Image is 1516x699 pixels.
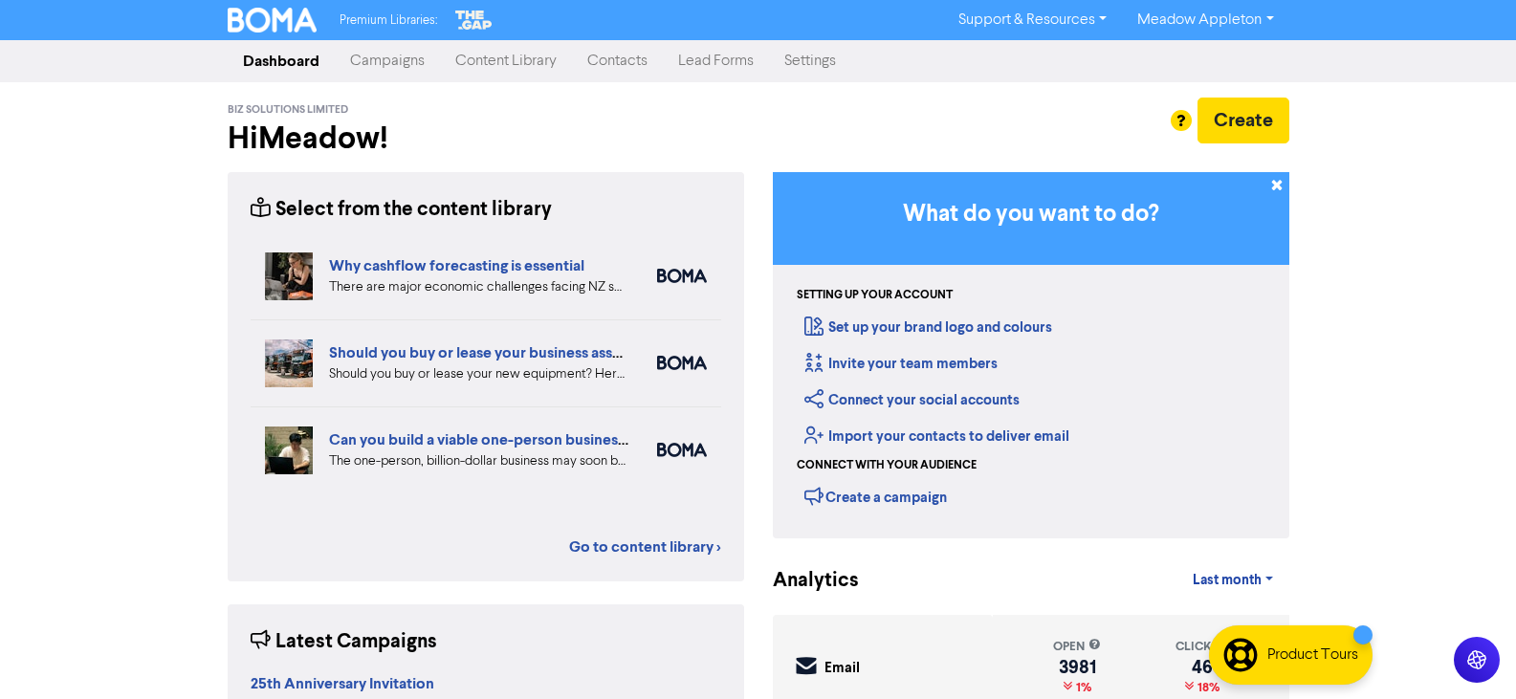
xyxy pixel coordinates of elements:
a: Can you build a viable one-person business? [329,430,631,449]
div: The one-person, billion-dollar business may soon become a reality. But what are the pros and cons... [329,451,628,471]
div: Should you buy or lease your new equipment? Here are some pros and cons of each. We also can revi... [329,364,628,384]
div: Connect with your audience [797,457,977,474]
div: Create a campaign [804,482,947,511]
div: open [1053,638,1101,656]
a: Last month [1177,561,1288,600]
div: Setting up your account [797,287,953,304]
div: Select from the content library [251,195,552,225]
a: Invite your team members [804,355,998,373]
iframe: Chat Widget [1420,607,1516,699]
div: 3981 [1053,660,1101,675]
a: Why cashflow forecasting is essential [329,256,584,275]
div: click [1175,638,1228,656]
img: boma_accounting [657,356,707,370]
a: Lead Forms [663,42,769,80]
a: Support & Resources [943,5,1122,35]
a: Contacts [572,42,663,80]
strong: 25th Anniversary Invitation [251,674,434,693]
a: Import your contacts to deliver email [804,427,1069,446]
a: Dashboard [228,42,335,80]
div: Getting Started in BOMA [773,172,1289,538]
h2: Hi Meadow ! [228,120,744,157]
a: Go to content library > [569,535,721,558]
a: Meadow Appleton [1122,5,1288,35]
a: 25th Anniversary Invitation [251,677,434,692]
a: Connect your social accounts [804,391,1020,409]
span: Last month [1193,572,1262,589]
span: 1% [1072,680,1091,695]
div: There are major economic challenges facing NZ small business. How can detailed cashflow forecasti... [329,277,628,297]
span: Biz Solutions Limited [228,103,348,117]
a: Set up your brand logo and colours [804,318,1052,337]
img: boma [657,269,707,283]
button: Create [1197,98,1289,143]
a: Content Library [440,42,572,80]
a: Should you buy or lease your business assets? [329,343,640,362]
span: 18% [1194,680,1219,695]
div: Email [824,658,860,680]
div: 46 [1175,660,1228,675]
h3: What do you want to do? [802,201,1261,229]
span: Premium Libraries: [340,14,437,27]
a: Campaigns [335,42,440,80]
a: Settings [769,42,851,80]
div: Latest Campaigns [251,627,437,657]
img: The Gap [452,8,494,33]
img: boma [657,443,707,457]
img: BOMA Logo [228,8,318,33]
div: Analytics [773,566,835,596]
